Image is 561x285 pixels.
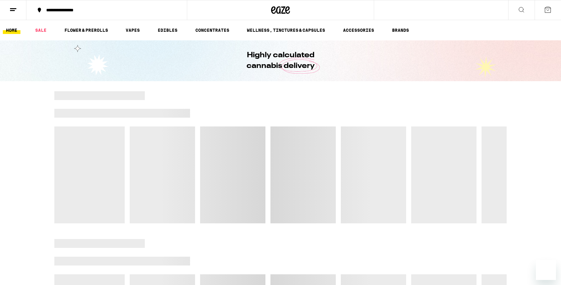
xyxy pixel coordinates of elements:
a: CONCENTRATES [192,26,232,34]
a: HOME [3,26,20,34]
a: EDIBLES [155,26,181,34]
iframe: Button to launch messaging window [536,260,556,280]
a: WELLNESS, TINCTURES & CAPSULES [244,26,328,34]
a: VAPES [123,26,143,34]
a: FLOWER & PREROLLS [61,26,111,34]
a: BRANDS [389,26,412,34]
a: SALE [32,26,50,34]
a: ACCESSORIES [340,26,377,34]
h1: Highly calculated cannabis delivery [229,50,332,71]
